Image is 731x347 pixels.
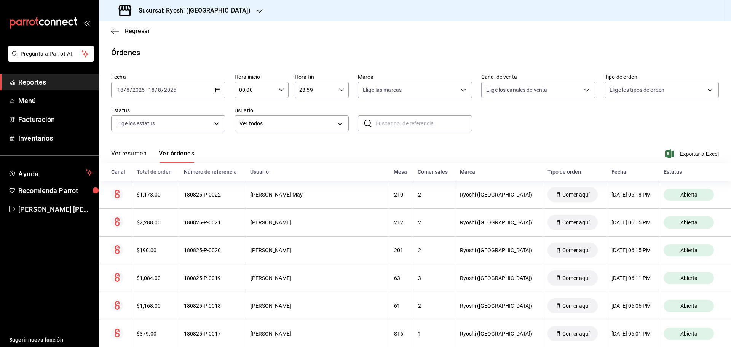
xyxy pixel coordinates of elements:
button: Ver órdenes [159,150,194,163]
div: $2,288.00 [137,219,174,225]
span: Regresar [125,27,150,35]
span: Elige los tipos de orden [610,86,664,94]
div: $1,084.00 [137,275,174,281]
div: 180825-P-0022 [184,192,241,198]
div: [PERSON_NAME] [251,219,385,225]
input: Buscar no. de referencia [375,116,472,131]
div: 180825-P-0020 [184,247,241,253]
div: Marca [460,169,538,175]
span: / [130,87,132,93]
input: -- [158,87,161,93]
input: -- [126,87,130,93]
div: [PERSON_NAME] May [251,192,385,198]
div: 1 [418,331,450,337]
span: Inventarios [18,133,93,143]
button: Pregunta a Parrot AI [8,46,94,62]
div: navigation tabs [111,150,194,163]
span: Abierta [677,219,701,225]
div: Total de orden [137,169,175,175]
div: 2 [418,219,450,225]
span: Menú [18,96,93,106]
div: Usuario [250,169,385,175]
div: $379.00 [137,331,174,337]
div: Ryoshi ([GEOGRAPHIC_DATA]) [460,219,538,225]
span: Recomienda Parrot [18,185,93,196]
button: Ver resumen [111,150,147,163]
span: Elige las marcas [363,86,402,94]
span: Comer aquí [559,303,592,309]
span: Sugerir nueva función [9,336,93,344]
div: [DATE] 06:06 PM [611,303,654,309]
div: Número de referencia [184,169,241,175]
label: Hora inicio [235,74,289,80]
span: / [124,87,126,93]
span: [PERSON_NAME] [PERSON_NAME] [18,204,93,214]
div: 180825-P-0017 [184,331,241,337]
div: [DATE] 06:18 PM [611,192,654,198]
span: Abierta [677,331,701,337]
button: open_drawer_menu [84,20,90,26]
div: Órdenes [111,47,140,58]
span: Abierta [677,192,701,198]
span: Elige los canales de venta [486,86,547,94]
span: Pregunta a Parrot AI [21,50,82,58]
span: Reportes [18,77,93,87]
span: Comer aquí [559,275,592,281]
div: [PERSON_NAME] [251,303,385,309]
input: -- [148,87,155,93]
label: Estatus [111,108,225,113]
div: Estatus [664,169,719,175]
div: 63 [394,275,409,281]
input: ---- [132,87,145,93]
span: / [155,87,157,93]
div: Ryoshi ([GEOGRAPHIC_DATA]) [460,303,538,309]
span: Abierta [677,303,701,309]
div: 180825-P-0021 [184,219,241,225]
label: Fecha [111,74,225,80]
div: [DATE] 06:15 PM [611,247,654,253]
span: Comer aquí [559,247,592,253]
div: 3 [418,275,450,281]
span: Ayuda [18,168,83,177]
div: [PERSON_NAME] [251,331,385,337]
span: Comer aquí [559,192,592,198]
div: 212 [394,219,409,225]
div: 61 [394,303,409,309]
span: Ver todos [239,120,335,128]
div: Mesa [394,169,409,175]
label: Canal de venta [481,74,595,80]
div: $1,173.00 [137,192,174,198]
div: [DATE] 06:11 PM [611,275,654,281]
input: ---- [164,87,177,93]
div: $1,168.00 [137,303,174,309]
span: Facturación [18,114,93,125]
div: Ryoshi ([GEOGRAPHIC_DATA]) [460,247,538,253]
div: Tipo de orden [547,169,602,175]
button: Exportar a Excel [667,149,719,158]
span: Elige los estatus [116,120,155,127]
div: Canal [111,169,128,175]
div: 201 [394,247,409,253]
span: Comer aquí [559,219,592,225]
div: 180825-P-0018 [184,303,241,309]
div: 2 [418,192,450,198]
div: ST6 [394,331,409,337]
div: 180825-P-0019 [184,275,241,281]
div: Ryoshi ([GEOGRAPHIC_DATA]) [460,275,538,281]
div: 210 [394,192,409,198]
div: Ryoshi ([GEOGRAPHIC_DATA]) [460,331,538,337]
label: Tipo de orden [605,74,719,80]
h3: Sucursal: Ryoshi ([GEOGRAPHIC_DATA]) [132,6,251,15]
div: Ryoshi ([GEOGRAPHIC_DATA]) [460,192,538,198]
div: Comensales [418,169,450,175]
label: Hora fin [295,74,349,80]
span: Abierta [677,275,701,281]
a: Pregunta a Parrot AI [5,55,94,63]
div: [DATE] 06:01 PM [611,331,654,337]
div: 2 [418,247,450,253]
input: -- [117,87,124,93]
span: - [146,87,147,93]
span: Comer aquí [559,331,592,337]
div: [PERSON_NAME] [251,247,385,253]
